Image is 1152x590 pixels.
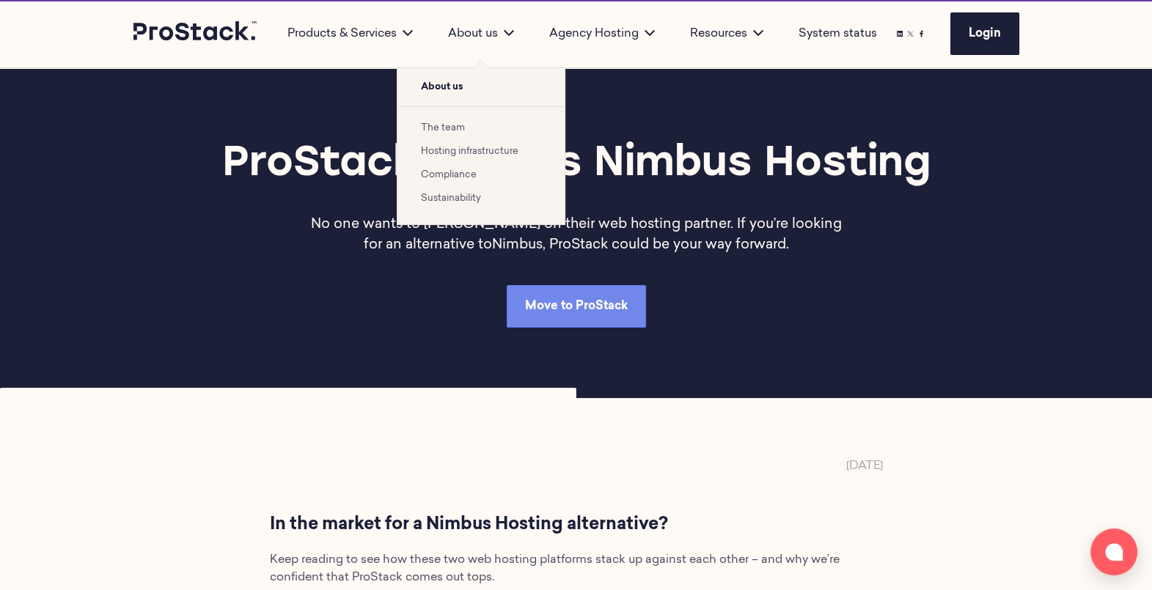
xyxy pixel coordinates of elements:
[1090,528,1137,575] button: Open chat window
[491,238,542,252] a: Nimbus
[430,25,532,43] div: About us
[507,285,646,328] a: Move to ProStack
[421,123,465,133] a: The team
[221,139,930,191] h1: ProStack Cito vs Nimbus Hosting
[799,25,877,43] a: System status
[310,215,842,256] p: No one wants to [PERSON_NAME] on their web hosting partner. If you’re looking for an alternative ...
[270,25,430,43] div: Products & Services
[525,300,628,312] span: Move to ProStack
[133,21,258,46] a: Prostack logo
[672,25,781,43] div: Resources
[270,551,883,586] p: Keep reading to see how these two web hosting platforms stack up against each other – and why we’...
[846,457,883,475] p: [DATE]
[397,68,565,106] span: About us
[969,28,1001,40] span: Login
[421,193,481,203] a: Sustainability
[532,25,672,43] div: Agency Hosting
[421,170,477,180] a: Compliance
[950,12,1019,55] a: Login
[421,147,518,156] a: Hosting infrastructure
[270,516,883,534] h2: In the market for a Nimbus Hosting alternative?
